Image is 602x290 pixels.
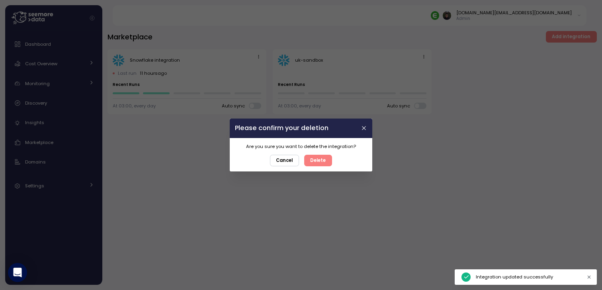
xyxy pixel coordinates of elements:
[8,263,27,282] div: Open Intercom Messenger
[270,155,299,166] button: Cancel
[276,155,293,166] span: Cancel
[246,143,356,150] p: Are you sure you want to delete the integration?
[311,155,326,166] span: Delete
[304,155,332,166] button: Delete
[235,125,328,131] h2: Please confirm your deletion
[476,274,581,280] div: Integration updated successfully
